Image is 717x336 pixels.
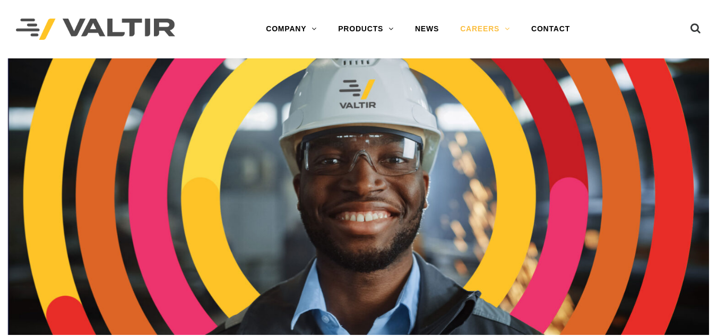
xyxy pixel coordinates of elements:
a: NEWS [404,19,450,40]
img: Valtir [16,19,175,40]
a: PRODUCTS [327,19,404,40]
img: Careers_Header [8,58,709,335]
a: CAREERS [450,19,521,40]
a: CONTACT [521,19,581,40]
a: COMPANY [255,19,327,40]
